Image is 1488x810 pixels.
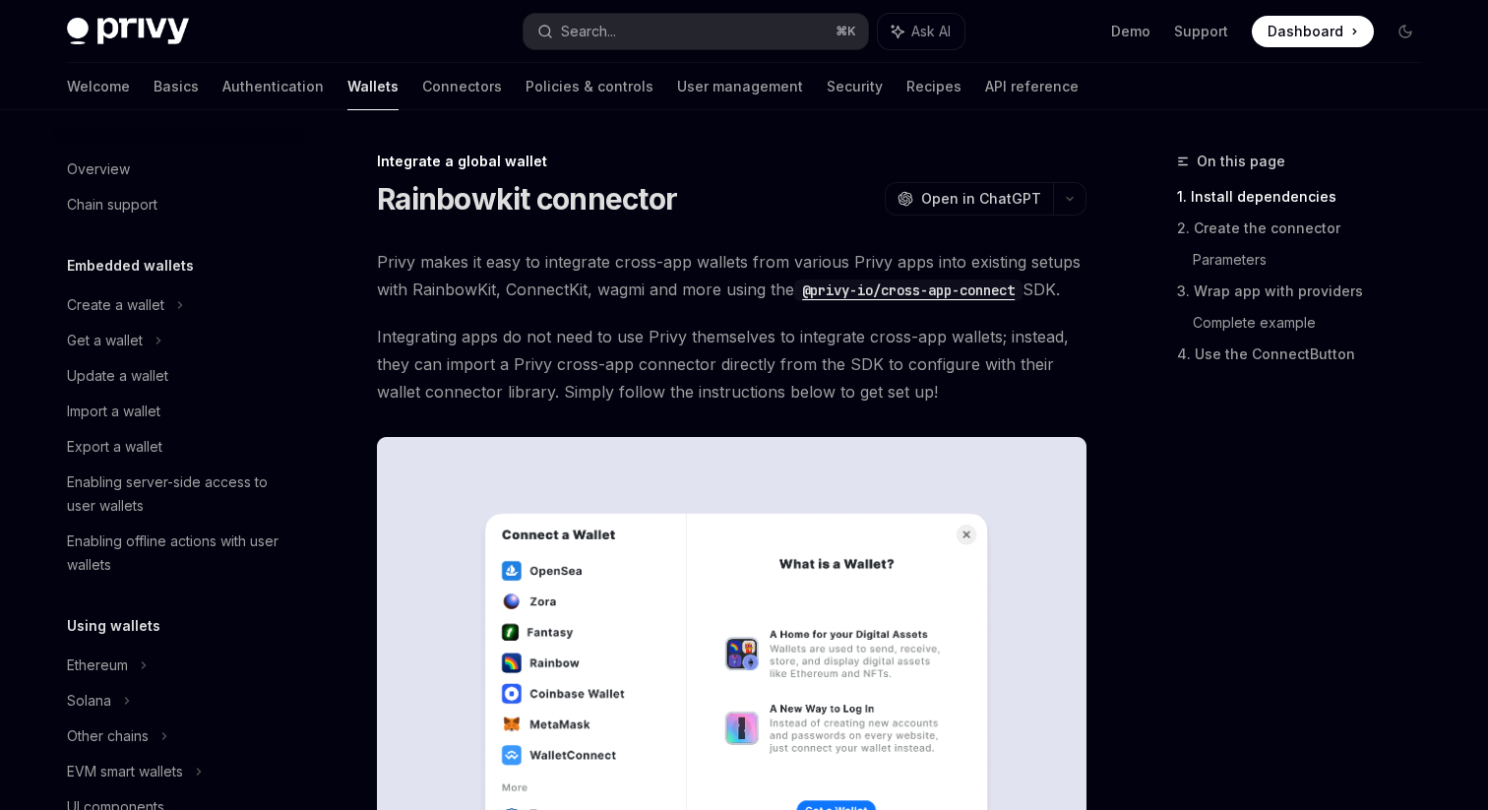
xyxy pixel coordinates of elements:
[1197,150,1285,173] span: On this page
[1390,16,1421,47] button: Toggle dark mode
[377,323,1086,405] span: Integrating apps do not need to use Privy themselves to integrate cross-app wallets; instead, the...
[51,524,303,583] a: Enabling offline actions with user wallets
[906,63,961,110] a: Recipes
[1177,213,1437,244] a: 2. Create the connector
[67,293,164,317] div: Create a wallet
[67,329,143,352] div: Get a wallet
[67,470,291,518] div: Enabling server-side access to user wallets
[67,760,183,783] div: EVM smart wallets
[524,14,868,49] button: Search...⌘K
[67,254,194,278] h5: Embedded wallets
[51,187,303,222] a: Chain support
[1193,244,1437,276] a: Parameters
[51,465,303,524] a: Enabling server-side access to user wallets
[67,18,189,45] img: dark logo
[526,63,653,110] a: Policies & controls
[67,157,130,181] div: Overview
[921,189,1041,209] span: Open in ChatGPT
[51,152,303,187] a: Overview
[1174,22,1228,41] a: Support
[67,435,162,459] div: Export a wallet
[1177,181,1437,213] a: 1. Install dependencies
[1177,339,1437,370] a: 4. Use the ConnectButton
[827,63,883,110] a: Security
[154,63,199,110] a: Basics
[911,22,951,41] span: Ask AI
[51,429,303,465] a: Export a wallet
[67,400,160,423] div: Import a wallet
[67,63,130,110] a: Welcome
[51,394,303,429] a: Import a wallet
[67,724,149,748] div: Other chains
[561,20,616,43] div: Search...
[885,182,1053,216] button: Open in ChatGPT
[67,530,291,577] div: Enabling offline actions with user wallets
[878,14,964,49] button: Ask AI
[1111,22,1150,41] a: Demo
[377,248,1086,303] span: Privy makes it easy to integrate cross-app wallets from various Privy apps into existing setups w...
[1252,16,1374,47] a: Dashboard
[377,152,1086,171] div: Integrate a global wallet
[51,358,303,394] a: Update a wallet
[985,63,1079,110] a: API reference
[222,63,324,110] a: Authentication
[67,654,128,677] div: Ethereum
[677,63,803,110] a: User management
[794,280,1023,301] code: @privy-io/cross-app-connect
[422,63,502,110] a: Connectors
[1268,22,1343,41] span: Dashboard
[67,364,168,388] div: Update a wallet
[377,181,677,217] h1: Rainbowkit connector
[836,24,856,39] span: ⌘ K
[1193,307,1437,339] a: Complete example
[1177,276,1437,307] a: 3. Wrap app with providers
[67,614,160,638] h5: Using wallets
[67,689,111,713] div: Solana
[794,280,1023,299] a: @privy-io/cross-app-connect
[347,63,399,110] a: Wallets
[67,193,157,217] div: Chain support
